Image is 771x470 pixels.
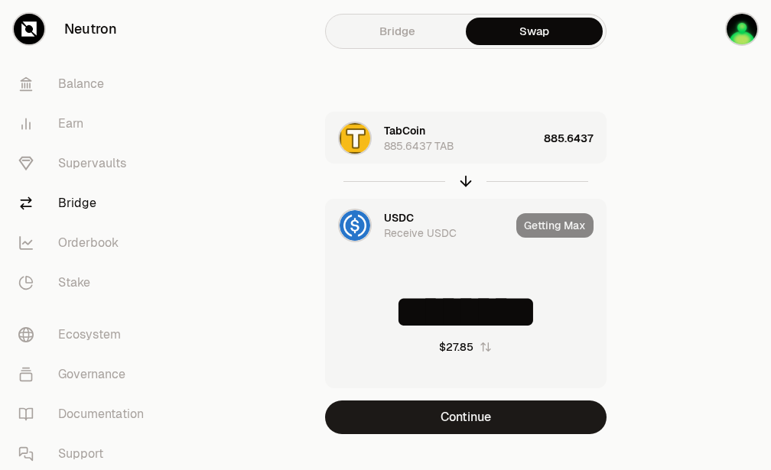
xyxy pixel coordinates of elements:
div: 885.6437 [544,112,606,164]
div: TabCoin [384,123,425,138]
a: Balance [6,64,165,104]
a: Bridge [329,18,466,45]
button: $27.85 [439,339,492,355]
a: Orderbook [6,223,165,263]
div: TAB LogoTabCoin885.6437 TAB [326,112,538,164]
img: x01 [727,14,757,44]
a: Documentation [6,394,165,434]
a: Stake [6,263,165,303]
div: USDC LogoUSDCReceive USDC [326,199,510,251]
img: USDC Logo [340,210,370,241]
button: TAB LogoTabCoin885.6437 TAB885.6437 [326,112,606,164]
div: USDC [384,210,414,225]
a: Bridge [6,183,165,223]
a: Earn [6,104,165,144]
a: Swap [466,18,603,45]
div: Receive USDC [384,225,457,241]
img: TAB Logo [340,123,370,154]
a: Ecosystem [6,315,165,355]
button: Continue [325,400,607,434]
div: $27.85 [439,339,473,355]
a: Governance [6,355,165,394]
a: Supervaults [6,144,165,183]
div: 885.6437 TAB [384,138,454,154]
